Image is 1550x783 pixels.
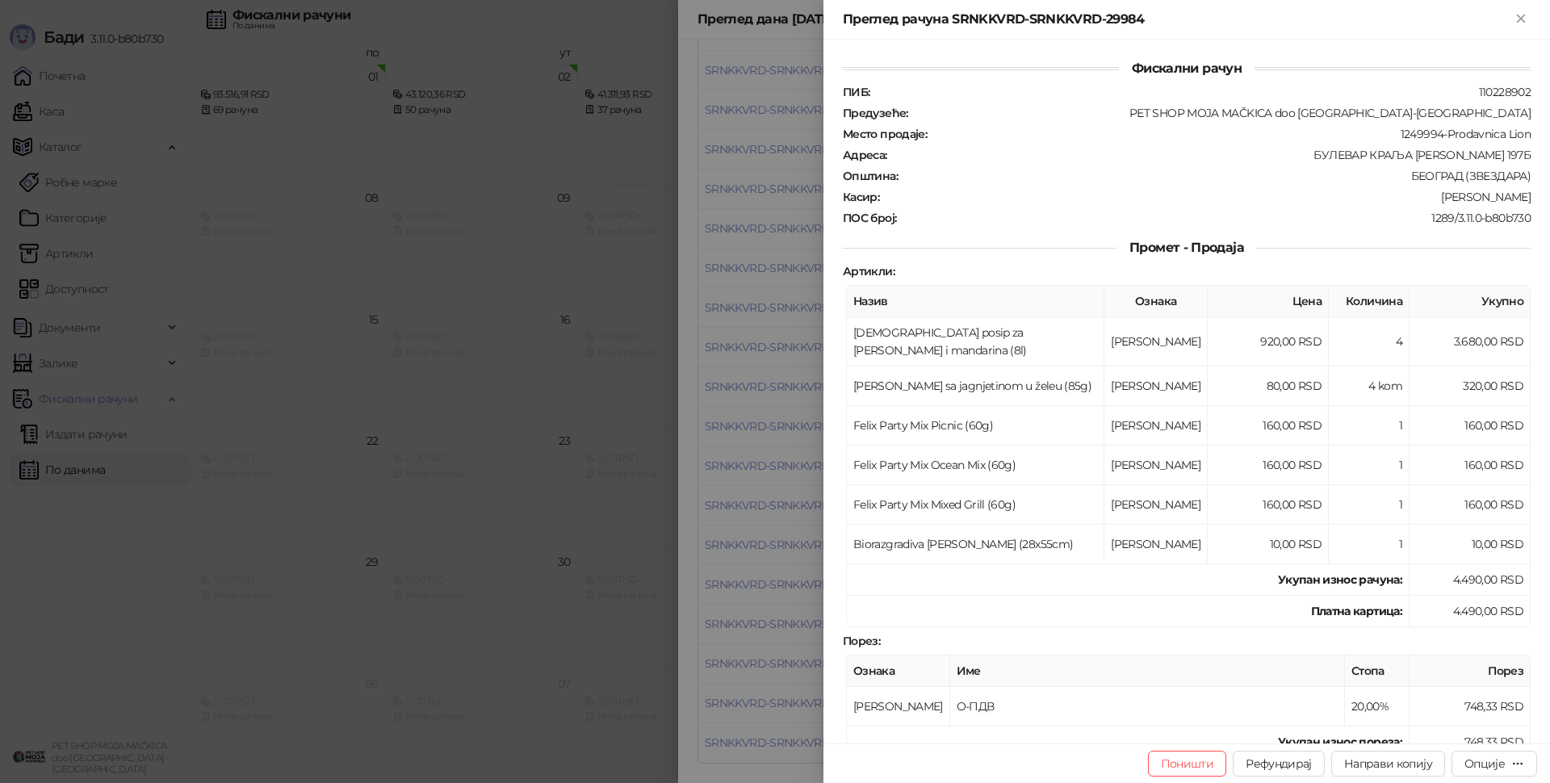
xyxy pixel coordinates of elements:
[1208,525,1329,564] td: 10,00 RSD
[910,106,1532,120] div: PET SHOP MOJA MAČKICA doo [GEOGRAPHIC_DATA]-[GEOGRAPHIC_DATA]
[1104,286,1208,317] th: Ознака
[1208,406,1329,446] td: 160,00 RSD
[1208,485,1329,525] td: 160,00 RSD
[1410,446,1531,485] td: 160,00 RSD
[1208,446,1329,485] td: 160,00 RSD
[1345,687,1410,726] td: 20,00%
[843,190,879,204] strong: Касир :
[899,169,1532,183] div: БЕОГРАД (ЗВЕЗДАРА)
[1116,240,1257,255] span: Промет - Продаја
[1104,446,1208,485] td: [PERSON_NAME]
[847,317,1104,366] td: [DEMOGRAPHIC_DATA] posip za [PERSON_NAME] i mandarina (8l)
[1329,446,1410,485] td: 1
[843,85,869,99] strong: ПИБ :
[843,10,1511,29] div: Преглед рачуна SRNKKVRD-SRNKKVRD-29984
[843,127,927,141] strong: Место продаје :
[1345,655,1410,687] th: Стопа
[1311,604,1402,618] strong: Платна картица :
[950,687,1345,726] td: О-ПДВ
[1410,366,1531,406] td: 320,00 RSD
[1208,317,1329,366] td: 920,00 RSD
[1331,751,1445,777] button: Направи копију
[1208,286,1329,317] th: Цена
[847,687,950,726] td: [PERSON_NAME]
[1410,655,1531,687] th: Порез
[1452,751,1537,777] button: Опције
[847,655,950,687] th: Ознака
[1119,61,1255,76] span: Фискални рачун
[1410,687,1531,726] td: 748,33 RSD
[1344,756,1432,771] span: Направи копију
[950,655,1345,687] th: Име
[898,211,1532,225] div: 1289/3.11.0-b80b730
[1511,10,1531,29] button: Close
[847,485,1104,525] td: Felix Party Mix Mixed Grill (60g)
[847,525,1104,564] td: Biorazgradiva [PERSON_NAME] (28x55cm)
[1410,525,1531,564] td: 10,00 RSD
[1104,366,1208,406] td: [PERSON_NAME]
[1329,366,1410,406] td: 4 kom
[1104,485,1208,525] td: [PERSON_NAME]
[871,85,1532,99] div: 110228902
[1410,485,1531,525] td: 160,00 RSD
[843,148,887,162] strong: Адреса :
[1329,317,1410,366] td: 4
[1464,756,1505,771] div: Опције
[928,127,1532,141] div: 1249994-Prodavnica Lion
[1208,366,1329,406] td: 80,00 RSD
[843,211,896,225] strong: ПОС број :
[1104,525,1208,564] td: [PERSON_NAME]
[843,169,898,183] strong: Општина :
[889,148,1532,162] div: БУЛЕВАР КРАЉА [PERSON_NAME] 197Б
[843,634,880,648] strong: Порез :
[1329,485,1410,525] td: 1
[1148,751,1227,777] button: Поништи
[1329,406,1410,446] td: 1
[1329,286,1410,317] th: Количина
[847,366,1104,406] td: [PERSON_NAME] sa jagnjetinom u želeu (85g)
[1278,735,1402,749] strong: Укупан износ пореза:
[1410,406,1531,446] td: 160,00 RSD
[847,446,1104,485] td: Felix Party Mix Ocean Mix (60g)
[1410,317,1531,366] td: 3.680,00 RSD
[1329,525,1410,564] td: 1
[843,106,908,120] strong: Предузеће :
[1410,286,1531,317] th: Укупно
[1278,572,1402,587] strong: Укупан износ рачуна :
[1410,726,1531,758] td: 748,33 RSD
[843,264,894,278] strong: Артикли :
[847,286,1104,317] th: Назив
[881,190,1532,204] div: [PERSON_NAME]
[847,406,1104,446] td: Felix Party Mix Picnic (60g)
[1410,564,1531,596] td: 4.490,00 RSD
[1104,317,1208,366] td: [PERSON_NAME]
[1104,406,1208,446] td: [PERSON_NAME]
[1233,751,1325,777] button: Рефундирај
[1410,596,1531,627] td: 4.490,00 RSD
